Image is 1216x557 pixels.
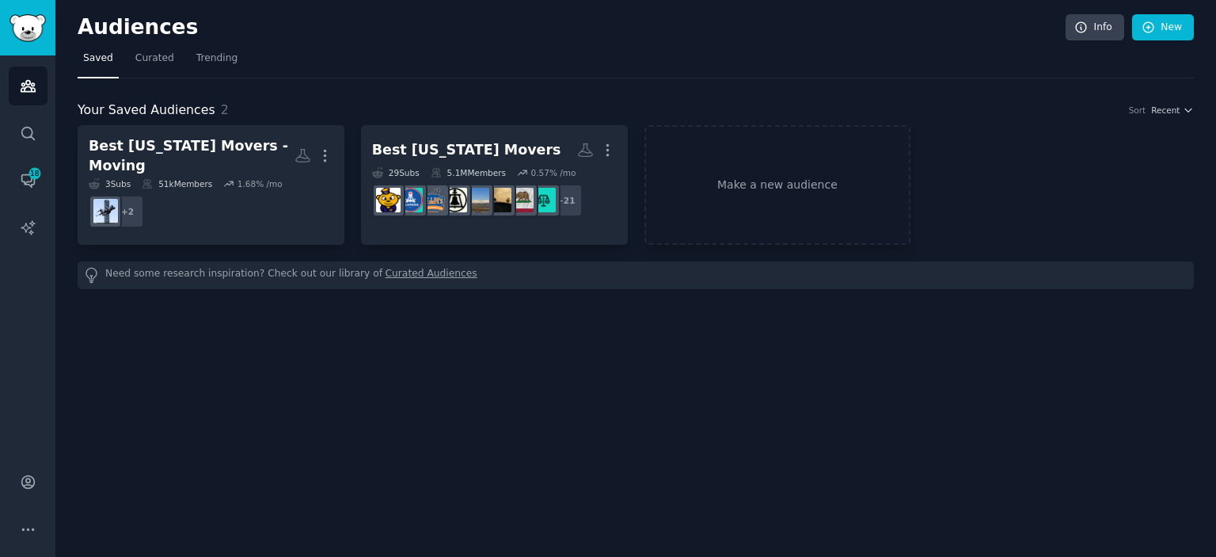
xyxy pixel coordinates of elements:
[78,125,344,245] a: Best [US_STATE] Movers - Moving3Subs51kMembers1.68% /mo+2MovingToBrisbane
[1066,14,1124,41] a: Info
[372,140,561,160] div: Best [US_STATE] Movers
[420,188,445,212] img: InlandEmpire
[9,161,47,200] a: 18
[78,15,1066,40] h2: Audiences
[1132,14,1194,41] a: New
[221,102,229,117] span: 2
[89,136,294,175] div: Best [US_STATE] Movers - Moving
[398,188,423,212] img: alameda
[78,261,1194,289] div: Need some research inspiration? Check out our library of
[191,46,243,78] a: Trending
[93,199,118,223] img: MovingToBrisbane
[142,178,212,189] div: 51k Members
[372,167,420,178] div: 29 Sub s
[361,125,628,245] a: Best [US_STATE] Movers29Subs5.1MMembers0.57% /mo+21AskCaliforniaCaliforniaventurasanbernardinoRiv...
[83,52,113,66] span: Saved
[386,267,477,284] a: Curated Audiences
[443,188,467,212] img: Riverside
[78,101,215,120] span: Your Saved Audiences
[487,188,511,212] img: ventura
[509,188,534,212] img: California
[78,46,119,78] a: Saved
[531,167,576,178] div: 0.57 % /mo
[1151,105,1194,116] button: Recent
[549,184,583,217] div: + 21
[130,46,180,78] a: Curated
[644,125,911,245] a: Make a new audience
[89,178,131,189] div: 3 Sub s
[1129,105,1146,116] div: Sort
[9,14,46,42] img: GummySearch logo
[465,188,489,212] img: sanbernardino
[196,52,237,66] span: Trending
[135,52,174,66] span: Curated
[431,167,506,178] div: 5.1M Members
[111,195,144,228] div: + 2
[531,188,556,212] img: AskCalifornia
[376,188,401,212] img: berkeley
[28,168,42,179] span: 18
[1151,105,1180,116] span: Recent
[237,178,283,189] div: 1.68 % /mo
